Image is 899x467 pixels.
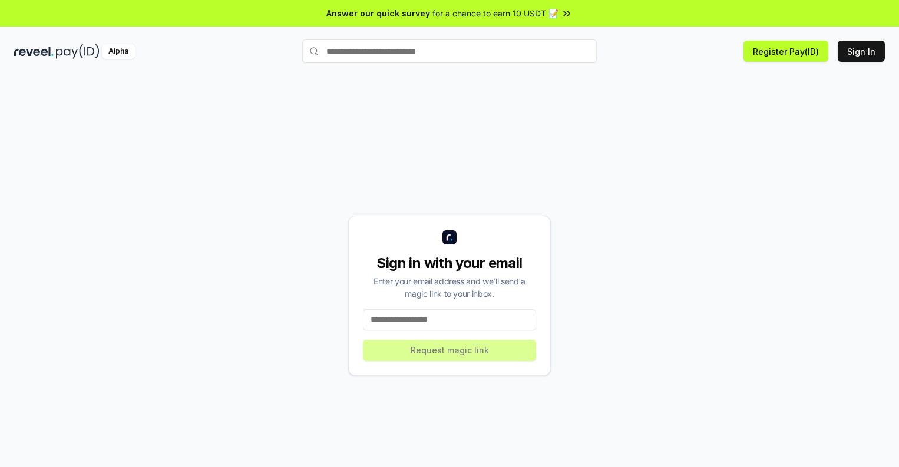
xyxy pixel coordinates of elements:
div: Sign in with your email [363,254,536,273]
button: Sign In [838,41,885,62]
span: for a chance to earn 10 USDT 📝 [432,7,558,19]
div: Alpha [102,44,135,59]
img: pay_id [56,44,100,59]
img: logo_small [442,230,457,244]
span: Answer our quick survey [326,7,430,19]
img: reveel_dark [14,44,54,59]
button: Register Pay(ID) [743,41,828,62]
div: Enter your email address and we’ll send a magic link to your inbox. [363,275,536,300]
